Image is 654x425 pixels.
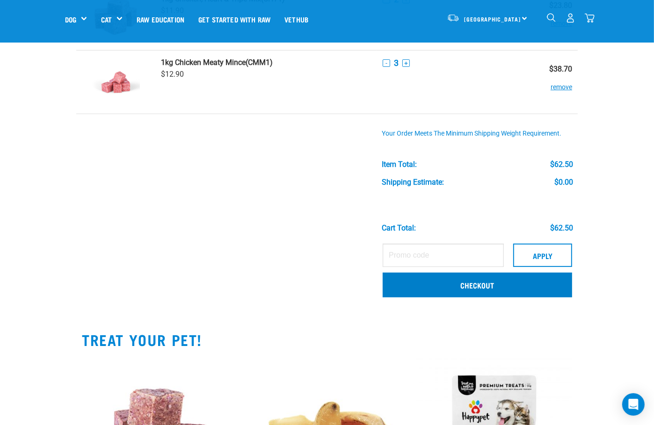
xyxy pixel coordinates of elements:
[383,273,572,297] a: Checkout
[394,58,399,68] span: 3
[92,58,140,106] img: Chicken Meaty Mince
[550,160,573,169] div: $62.50
[585,13,595,23] img: home-icon@2x.png
[547,13,556,22] img: home-icon-1@2x.png
[513,244,572,267] button: Apply
[622,393,645,416] div: Open Intercom Messenger
[554,178,573,187] div: $0.00
[382,178,444,187] div: Shipping Estimate:
[382,160,417,169] div: Item Total:
[383,59,390,67] button: -
[161,58,371,67] a: 1kg Chicken Meaty Mince(CMM1)
[402,59,410,67] button: +
[382,130,573,137] div: Your order meets the minimum shipping weight requirement.
[551,73,572,92] button: remove
[161,70,184,79] span: $12.90
[65,14,76,25] a: Dog
[382,224,416,232] div: Cart total:
[447,14,459,22] img: van-moving.png
[550,224,573,232] div: $62.50
[101,14,112,25] a: Cat
[191,0,277,38] a: Get started with Raw
[528,50,578,114] td: $38.70
[161,58,246,67] strong: 1kg Chicken Meaty Mince
[383,244,504,267] input: Promo code
[82,331,572,348] h2: TREAT YOUR PET!
[566,13,575,23] img: user.png
[130,0,191,38] a: Raw Education
[277,0,315,38] a: Vethub
[464,17,521,21] span: [GEOGRAPHIC_DATA]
